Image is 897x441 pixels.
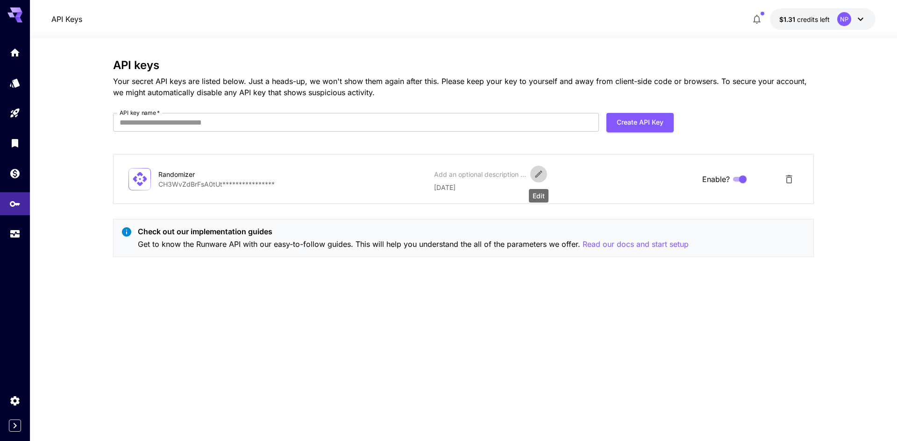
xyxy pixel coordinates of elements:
[780,170,798,189] button: Delete API Key
[120,109,160,117] label: API key name
[702,174,730,185] span: Enable?
[113,59,814,72] h3: API keys
[9,47,21,58] div: Home
[434,169,527,179] div: Add an optional description or comment
[9,420,21,432] button: Expand sidebar
[837,12,851,26] div: NP
[529,189,548,203] div: Edit
[583,238,689,250] button: Read our docs and start setup
[9,395,21,406] div: Settings
[434,182,695,192] p: [DATE]
[138,226,689,237] p: Check out our implementation guides
[9,137,21,149] div: Library
[530,166,547,182] button: Edit
[9,107,21,119] div: Playground
[779,15,797,23] span: $1.31
[779,14,830,24] div: $1.3076
[9,195,21,207] div: API Keys
[9,228,21,240] div: Usage
[9,74,21,86] div: Models
[797,15,830,23] span: credits left
[158,169,252,179] div: Randomizer
[138,238,689,250] p: Get to know the Runware API with our easy-to-follow guides. This will help you understand the all...
[51,14,82,25] a: API Keys
[770,8,876,30] button: $1.3076NP
[606,113,674,132] button: Create API Key
[113,76,814,98] p: Your secret API keys are listed below. Just a heads-up, we won't show them again after this. Plea...
[9,168,21,179] div: Wallet
[51,14,82,25] nav: breadcrumb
